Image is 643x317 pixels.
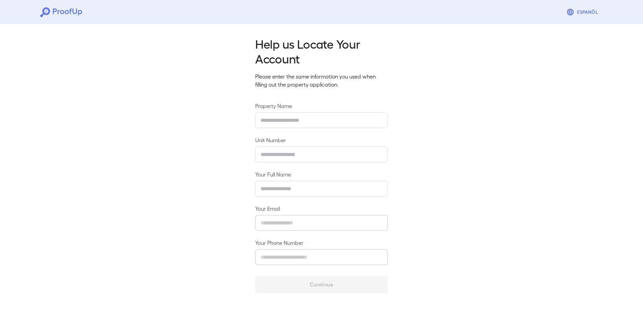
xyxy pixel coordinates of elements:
[255,205,388,212] label: Your Email
[255,136,388,144] label: Unit Number
[255,102,388,110] label: Property Name
[255,72,388,89] p: Please enter the same information you used when filling out the property application.
[255,170,388,178] label: Your Full Name
[255,36,388,66] h2: Help us Locate Your Account
[255,239,388,247] label: Your Phone Number
[564,5,603,19] button: Espanõl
